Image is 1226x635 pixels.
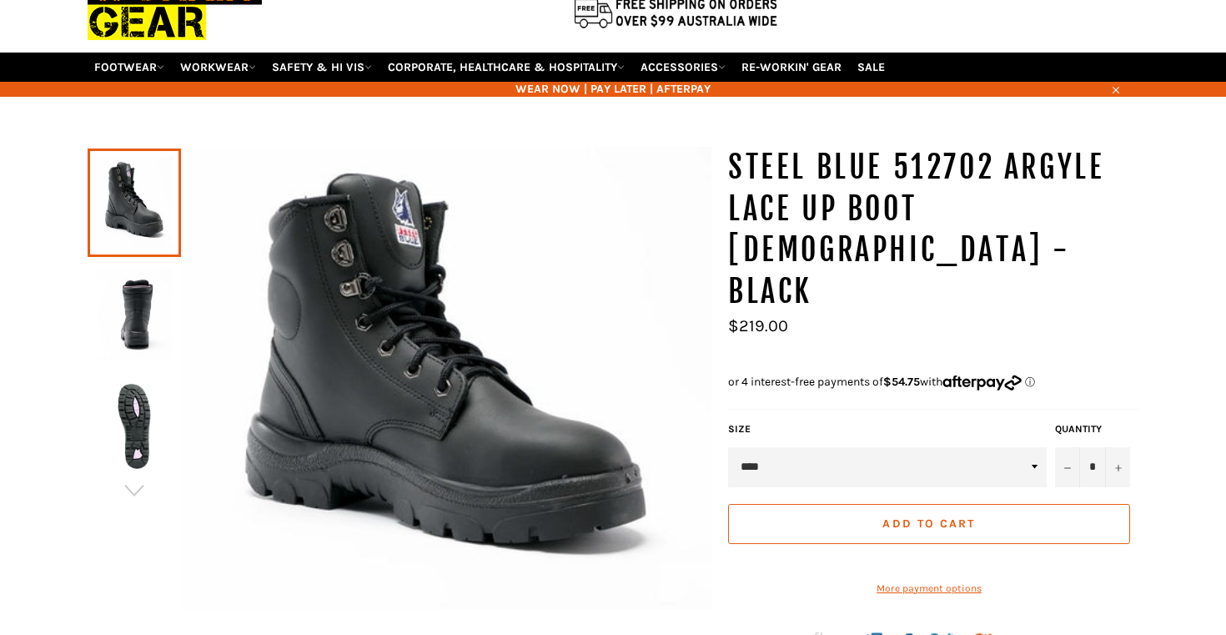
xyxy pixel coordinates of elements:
button: Add to Cart [728,504,1130,544]
a: WORKWEAR [173,53,263,82]
a: SAFETY & HI VIS [265,53,379,82]
a: SALE [851,53,892,82]
img: STEEL BLUE 512702 ARGYLE LACE UP BOOT LADIES - BLACK - Workin' Gear [96,380,173,472]
a: RE-WORKIN' GEAR [735,53,848,82]
span: WEAR NOW | PAY LATER | AFTERPAY [88,81,1138,97]
label: Quantity [1055,422,1130,436]
img: STEEL BLUE 512702 ARGYLE LACE UP BOOT LADIES - BLACK - Workin' Gear [96,269,173,360]
button: Reduce item quantity by one [1055,447,1080,487]
button: Increase item quantity by one [1105,447,1130,487]
h1: STEEL BLUE 512702 ARGYLE LACE UP BOOT [DEMOGRAPHIC_DATA] - BLACK [728,147,1138,312]
label: Size [728,422,1047,436]
span: Add to Cart [882,517,975,531]
a: FOOTWEAR [88,53,171,82]
span: $219.00 [728,316,788,335]
a: ACCESSORIES [634,53,732,82]
img: STEEL BLUE 512702 ARGYLE LACE UP BOOT LADIES - BLACK - Workin' Gear [181,147,711,610]
a: CORPORATE, HEALTHCARE & HOSPITALITY [381,53,631,82]
a: More payment options [728,582,1130,596]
